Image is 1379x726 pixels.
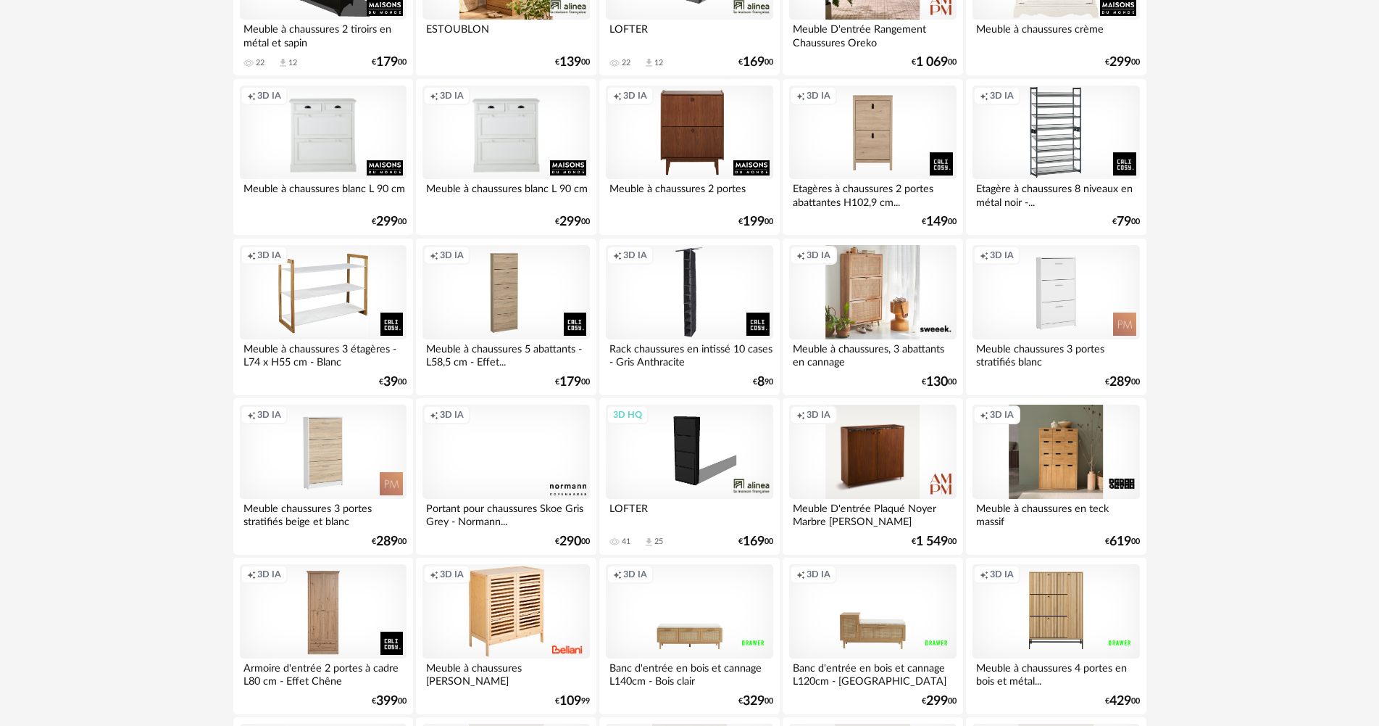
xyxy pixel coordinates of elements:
[606,339,772,368] div: Rack chaussures en intissé 10 cases - Gris Anthracite
[278,57,288,68] span: Download icon
[559,217,581,227] span: 299
[789,499,956,528] div: Meuble D'entrée Plaqué Noyer Marbre [PERSON_NAME]
[796,569,805,580] span: Creation icon
[966,239,1146,395] a: Creation icon 3D IA Meuble chaussures 3 portes stratifiés blanc €28900
[430,249,438,261] span: Creation icon
[606,499,772,528] div: LOFTER
[613,569,622,580] span: Creation icon
[233,239,413,395] a: Creation icon 3D IA Meuble à chaussures 3 étagères - L74 x H55 cm - Blanc €3900
[972,499,1139,528] div: Meuble à chaussures en teck massif
[257,249,281,261] span: 3D IA
[257,409,281,421] span: 3D IA
[599,558,779,714] a: Creation icon 3D IA Banc d'entrée en bois et cannage L140cm - Bois clair €32900
[789,179,956,208] div: Etagères à chaussures 2 portes abattantes H102,9 cm...
[257,90,281,102] span: 3D IA
[233,558,413,714] a: Creation icon 3D IA Armoire d'entrée 2 portes à cadre L80 cm - Effet Chêne €39900
[990,90,1014,102] span: 3D IA
[606,659,772,688] div: Banc d'entrée en bois et cannage L140cm - Bois clair
[622,58,630,68] div: 22
[256,58,264,68] div: 22
[1109,57,1131,67] span: 299
[288,58,297,68] div: 12
[966,558,1146,714] a: Creation icon 3D IA Meuble à chaussures 4 portes en bois et métal... €42900
[1105,57,1140,67] div: € 00
[622,537,630,547] div: 41
[972,659,1139,688] div: Meuble à chaussures 4 portes en bois et métal...
[912,57,957,67] div: € 00
[247,569,256,580] span: Creation icon
[422,339,589,368] div: Meuble à chaussures 5 abattants - L58,5 cm - Effet...
[753,377,773,387] div: € 90
[623,569,647,580] span: 3D IA
[422,179,589,208] div: Meuble à chaussures blanc L 90 cm
[654,537,663,547] div: 25
[613,249,622,261] span: Creation icon
[789,339,956,368] div: Meuble à chaussures, 3 abattants en cannage
[257,569,281,580] span: 3D IA
[440,90,464,102] span: 3D IA
[440,569,464,580] span: 3D IA
[559,696,581,706] span: 109
[1105,377,1140,387] div: € 00
[916,537,948,547] span: 1 549
[922,377,957,387] div: € 00
[376,696,398,706] span: 399
[926,696,948,706] span: 299
[1109,377,1131,387] span: 289
[606,179,772,208] div: Meuble à chaussures 2 portes
[1109,696,1131,706] span: 429
[376,57,398,67] span: 179
[623,90,647,102] span: 3D IA
[416,558,596,714] a: Creation icon 3D IA Meuble à chaussures [PERSON_NAME] €10999
[990,409,1014,421] span: 3D IA
[980,249,988,261] span: Creation icon
[247,249,256,261] span: Creation icon
[555,217,590,227] div: € 00
[972,20,1139,49] div: Meuble à chaussures crème
[240,659,407,688] div: Armoire d'entrée 2 portes à cadre L80 cm - Effet Chêne
[738,696,773,706] div: € 00
[654,58,663,68] div: 12
[555,57,590,67] div: € 00
[743,537,765,547] span: 169
[559,537,581,547] span: 290
[743,217,765,227] span: 199
[789,20,956,49] div: Meuble D'entrée Rangement Chaussures Oreko
[599,79,779,236] a: Creation icon 3D IA Meuble à chaussures 2 portes €19900
[372,57,407,67] div: € 00
[440,249,464,261] span: 3D IA
[796,409,805,421] span: Creation icon
[980,409,988,421] span: Creation icon
[796,90,805,102] span: Creation icon
[372,696,407,706] div: € 00
[796,249,805,261] span: Creation icon
[613,90,622,102] span: Creation icon
[430,569,438,580] span: Creation icon
[738,57,773,67] div: € 00
[240,339,407,368] div: Meuble à chaussures 3 étagères - L74 x H55 cm - Blanc
[240,499,407,528] div: Meuble chaussures 3 portes stratifiés beige et blanc
[416,398,596,555] a: Creation icon 3D IA Portant pour chaussures Skoe Gris Grey - Normann... €29000
[643,57,654,68] span: Download icon
[926,217,948,227] span: 149
[912,537,957,547] div: € 00
[1112,217,1140,227] div: € 00
[990,249,1014,261] span: 3D IA
[972,339,1139,368] div: Meuble chaussures 3 portes stratifiés blanc
[555,696,590,706] div: € 99
[743,696,765,706] span: 329
[422,659,589,688] div: Meuble à chaussures [PERSON_NAME]
[233,79,413,236] a: Creation icon 3D IA Meuble à chaussures blanc L 90 cm €29900
[966,398,1146,555] a: Creation icon 3D IA Meuble à chaussures en teck massif €61900
[783,398,962,555] a: Creation icon 3D IA Meuble D'entrée Plaqué Noyer Marbre [PERSON_NAME] €1 54900
[555,377,590,387] div: € 00
[980,569,988,580] span: Creation icon
[440,409,464,421] span: 3D IA
[422,499,589,528] div: Portant pour chaussures Skoe Gris Grey - Normann...
[376,217,398,227] span: 299
[559,57,581,67] span: 139
[966,79,1146,236] a: Creation icon 3D IA Etagère à chaussures 8 niveaux en métal noir -... €7900
[1109,537,1131,547] span: 619
[643,537,654,548] span: Download icon
[607,405,649,424] div: 3D HQ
